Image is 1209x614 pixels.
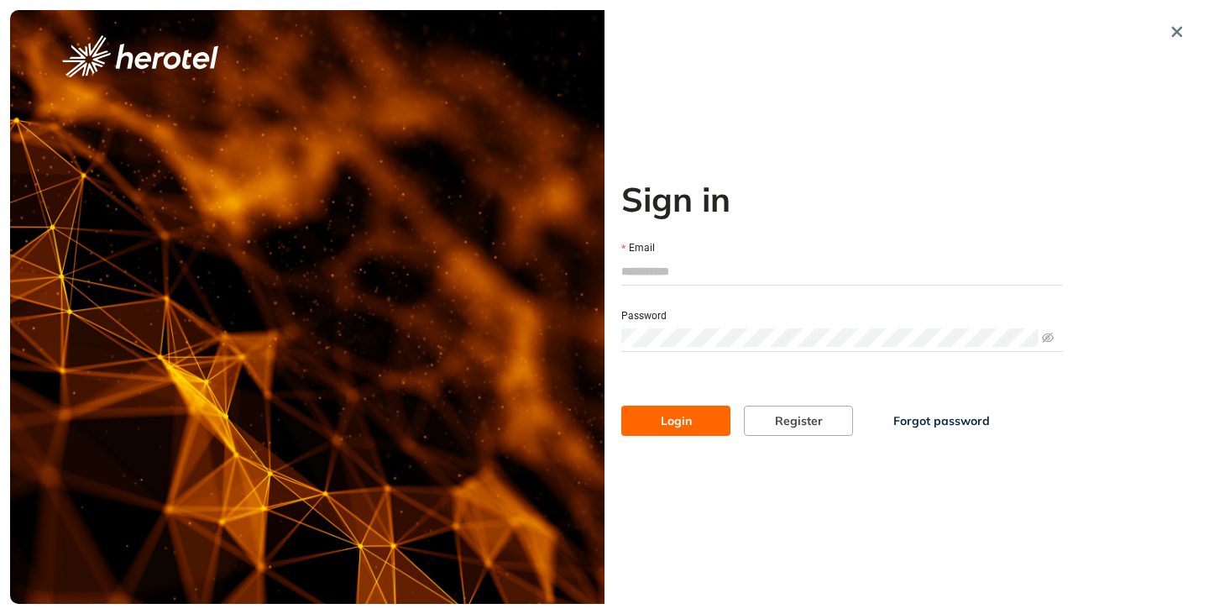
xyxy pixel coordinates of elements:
span: eye-invisible [1042,332,1054,344]
h2: Sign in [621,179,1063,219]
span: Forgot password [893,412,990,430]
img: cover image [10,10,604,604]
label: Password [621,308,667,324]
button: Register [744,406,853,436]
button: Login [621,406,730,436]
input: Password [621,328,1039,347]
img: logo [62,35,218,77]
label: Email [621,240,655,256]
button: logo [35,35,245,77]
button: Forgot password [866,406,1017,436]
input: Email [621,259,1063,284]
span: Register [775,412,823,430]
span: Login [661,412,692,430]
